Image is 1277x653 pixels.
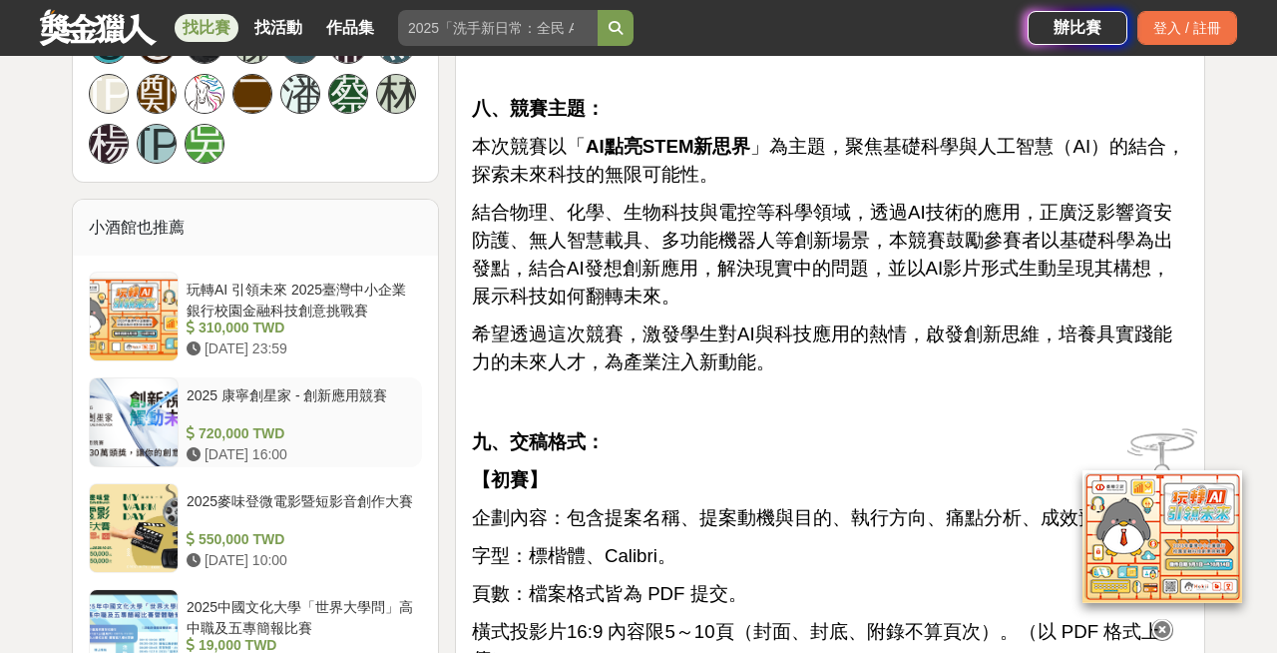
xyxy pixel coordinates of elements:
strong: 八、競賽主題： [472,98,605,119]
a: 吳 [185,124,224,164]
span: 結合物理、化學、生物科技與電控等科學領域，透過AI技術的應用，正廣泛影響資安防護、無人智慧載具、多功能機器人等創新場景，本競賽鼓勵參賽者以基礎科學為出發點，結合AI發想創新應用，解決現實中的問題... [472,202,1173,307]
a: 找比賽 [175,14,238,42]
div: 小酒館也推薦 [73,200,438,256]
strong: 九、交稿格式： [472,431,605,452]
strong: 【初賽】 [472,469,548,490]
span: 字型：標楷體、Calibri。 [472,545,676,566]
span: 本次競賽以「 」為主題，聚焦基礎科學與人工智慧（AI）的結合，探索未來科技的無限可能性。 [472,136,1185,185]
div: 2025中國文化大學「世界大學問」高中職及五專簡報比賽 [187,597,414,635]
div: 550,000 TWD [187,529,414,550]
a: 鄭 [137,74,177,114]
span: 希望透過這次競賽，激發學生對AI與科技應用的熱情，啟發創新思維，培養具實踐能力的未來人才，為產業注入新動能。 [472,324,1172,372]
a: 林 [376,74,416,114]
div: 2025 康寧創星家 - 創新應用競賽 [187,385,414,423]
input: 2025「洗手新日常：全民 ALL IN」洗手歌全台徵選 [398,10,598,46]
img: d2146d9a-e6f6-4337-9592-8cefde37ba6b.png [1082,470,1242,603]
div: 2025麥味登微電影暨短影音創作大賽 [187,491,414,529]
a: [PERSON_NAME] [89,74,129,114]
div: 玩轉AI 引領未來 2025臺灣中小企業銀行校園金融科技創意挑戰賽 [187,280,414,318]
div: [DATE] 10:00 [187,550,414,571]
a: 辦比賽 [1028,11,1127,45]
a: 二 [232,74,272,114]
div: [DATE] 16:00 [187,444,414,465]
a: 2025 康寧創星家 - 創新應用競賽 720,000 TWD [DATE] 16:00 [89,377,422,467]
span: 頁數：檔案格式皆為 PDF 提交。 [472,583,747,604]
span: 企劃內容：包含提案名稱、提案動機與目的、執行方向、痛點分析、成效預估。 [472,507,1135,528]
a: 潘 [280,74,320,114]
a: 找活動 [246,14,310,42]
div: [DATE] 23:59 [187,338,414,359]
img: Avatar [186,75,223,113]
div: 720,000 TWD [187,423,414,444]
strong: AI點亮STEM新思界 [586,136,750,157]
a: [PERSON_NAME] [137,124,177,164]
div: 310,000 TWD [187,318,414,338]
a: 玩轉AI 引領未來 2025臺灣中小企業銀行校園金融科技創意挑戰賽 310,000 TWD [DATE] 23:59 [89,272,422,361]
a: 2025麥味登微電影暨短影音創作大賽 550,000 TWD [DATE] 10:00 [89,483,422,573]
a: Avatar [185,74,224,114]
a: 作品集 [318,14,382,42]
a: 蔡 [328,74,368,114]
a: 楊 [89,124,129,164]
div: 登入 / 註冊 [1137,11,1237,45]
